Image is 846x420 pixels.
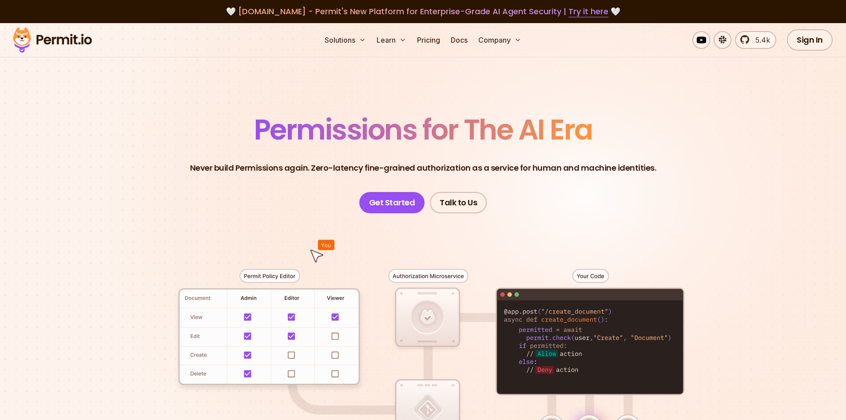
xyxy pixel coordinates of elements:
a: Talk to Us [430,192,487,213]
button: Company [475,31,525,49]
span: Permissions for The AI Era [254,110,592,149]
a: Pricing [413,31,444,49]
button: Solutions [321,31,369,49]
a: Try it here [568,6,608,17]
span: [DOMAIN_NAME] - Permit's New Platform for Enterprise-Grade AI Agent Security | [238,6,608,17]
a: Docs [447,31,471,49]
button: Learn [373,31,410,49]
p: Never build Permissions again. Zero-latency fine-grained authorization as a service for human and... [190,162,656,174]
img: Permit logo [9,25,96,55]
a: Get Started [359,192,425,213]
a: Sign In [787,29,833,51]
div: 🤍 🤍 [21,5,825,18]
a: 5.4k [735,31,776,49]
span: 5.4k [750,35,770,45]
